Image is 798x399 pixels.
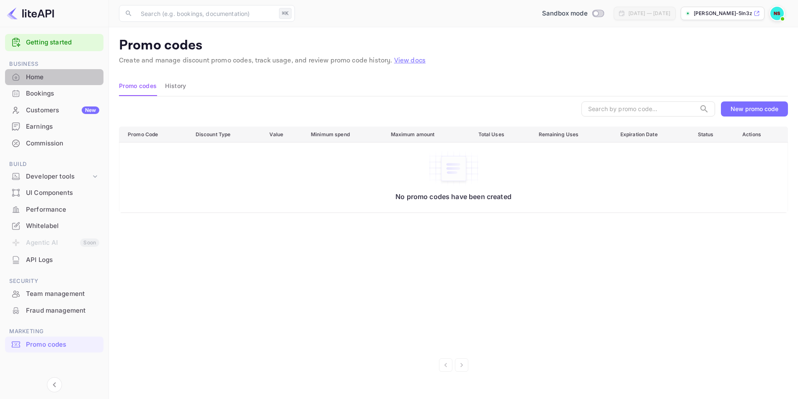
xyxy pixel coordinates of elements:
[26,38,99,47] a: Getting started
[5,218,103,234] div: Whitelabel
[5,327,103,336] span: Marketing
[472,127,532,142] th: Total Uses
[542,9,588,18] span: Sandbox mode
[394,56,426,65] a: View docs
[614,127,691,142] th: Expiration Date
[26,306,99,316] div: Fraud management
[736,127,788,142] th: Actions
[5,252,103,267] a: API Logs
[5,34,103,51] div: Getting started
[26,221,99,231] div: Whitelabel
[5,252,103,268] div: API Logs
[47,377,62,392] button: Collapse navigation
[5,286,103,301] a: Team management
[5,85,103,101] a: Bookings
[26,340,99,350] div: Promo codes
[5,286,103,302] div: Team management
[119,76,157,96] button: Promo codes
[165,76,186,96] button: History
[691,127,736,142] th: Status
[5,60,103,69] span: Business
[26,89,99,98] div: Bookings
[304,127,384,142] th: Minimum spend
[694,10,752,17] p: [PERSON_NAME]-5ln3z.n...
[82,106,99,114] div: New
[263,127,304,142] th: Value
[539,9,607,18] div: Switch to Production mode
[628,10,670,17] div: [DATE] — [DATE]
[119,127,189,142] th: Promo Code
[136,5,276,22] input: Search (e.g. bookings, documentation)
[5,85,103,102] div: Bookings
[5,185,103,200] a: UI Components
[5,102,103,119] div: CustomersNew
[721,101,788,117] button: New promo code
[26,106,99,115] div: Customers
[5,102,103,118] a: CustomersNew
[384,127,472,142] th: Maximum amount
[26,73,99,82] div: Home
[189,127,263,142] th: Discount Type
[26,139,99,148] div: Commission
[5,185,103,201] div: UI Components
[429,151,479,186] img: No promo codes have been created
[7,7,54,20] img: LiteAPI logo
[128,192,779,201] p: No promo codes have been created
[532,127,614,142] th: Remaining Uses
[5,135,103,151] a: Commission
[5,119,103,135] div: Earnings
[119,56,788,66] p: Create and manage discount promo codes, track usage, and review promo code history.
[5,69,103,85] a: Home
[119,37,788,54] p: Promo codes
[119,358,788,372] nav: pagination navigation
[5,218,103,233] a: Whitelabel
[5,160,103,169] span: Build
[5,202,103,218] div: Performance
[5,303,103,319] div: Fraud management
[581,101,696,117] input: Search by promo code...
[5,337,103,353] div: Promo codes
[731,105,778,112] div: New promo code
[770,7,784,20] img: Nathaniel Sena
[26,122,99,132] div: Earnings
[26,255,99,265] div: API Logs
[5,202,103,217] a: Performance
[5,119,103,134] a: Earnings
[26,188,99,198] div: UI Components
[279,8,292,19] div: ⌘K
[5,135,103,152] div: Commission
[26,172,91,181] div: Developer tools
[5,277,103,286] span: Security
[5,303,103,318] a: Fraud management
[5,169,103,184] div: Developer tools
[26,205,99,215] div: Performance
[5,337,103,352] a: Promo codes
[26,289,99,299] div: Team management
